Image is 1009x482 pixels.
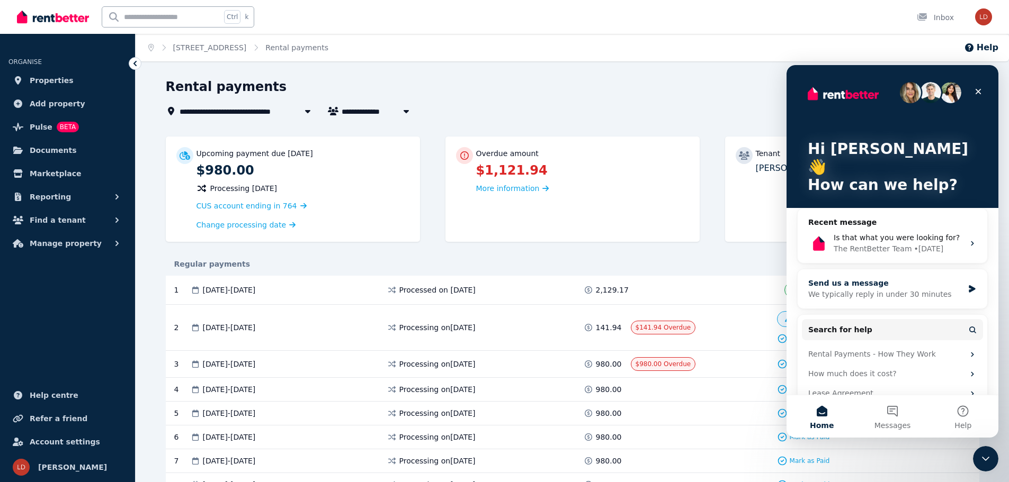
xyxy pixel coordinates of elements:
[8,210,127,231] button: Find a tenant
[636,324,691,331] span: $141.94 Overdue
[30,144,77,157] span: Documents
[596,456,622,466] span: 980.00
[8,116,127,138] a: PulseBETA
[399,285,476,295] span: Processed on [DATE]
[203,285,256,295] span: [DATE] - [DATE]
[203,384,256,395] span: [DATE] - [DATE]
[8,233,127,254] button: Manage property
[38,461,107,474] span: [PERSON_NAME]
[399,359,476,369] span: Processing on [DATE]
[30,412,87,425] span: Refer a friend
[399,432,476,442] span: Processing on [DATE]
[197,220,296,230] a: Change processing date
[8,58,42,66] span: ORGANISE
[174,432,190,442] div: 6
[17,9,89,25] img: RentBetter
[30,435,100,448] span: Account settings
[166,259,979,269] div: Regular payments
[8,385,127,406] a: Help centre
[245,13,248,21] span: k
[30,389,78,402] span: Help centre
[174,456,190,466] div: 7
[57,122,79,132] span: BETA
[476,148,539,159] p: Overdue amount
[203,322,256,333] span: [DATE] - [DATE]
[30,121,52,133] span: Pulse
[399,384,476,395] span: Processing on [DATE]
[756,162,969,175] p: [PERSON_NAME]
[596,408,622,419] span: 980.00
[596,384,622,395] span: 980.00
[174,357,190,371] div: 3
[30,74,74,87] span: Properties
[8,70,127,91] a: Properties
[399,456,476,466] span: Processing on [DATE]
[174,282,190,298] div: 1
[596,285,629,295] span: 2,129.17
[197,220,287,230] span: Change processing date
[8,186,127,207] button: Reporting
[203,456,256,466] span: [DATE] - [DATE]
[975,8,992,25] img: Lance Danger
[210,183,278,194] span: Processing [DATE]
[30,214,86,226] span: Find a tenant
[596,322,622,333] span: 141.94
[197,202,297,210] span: CUS account ending in 764
[166,78,287,95] h1: Rental payments
[8,140,127,161] a: Documents
[790,457,830,465] span: Mark as Paid
[8,163,127,184] a: Marketplace
[399,322,476,333] span: Processing on [DATE]
[13,459,30,476] img: Lance Danger
[203,408,256,419] span: [DATE] - [DATE]
[173,43,247,52] a: [STREET_ADDRESS]
[596,359,622,369] span: 980.00
[30,167,81,180] span: Marketplace
[8,431,127,452] a: Account settings
[399,408,476,419] span: Processing on [DATE]
[917,12,954,23] div: Inbox
[636,360,691,368] span: $980.00 Overdue
[174,408,190,419] div: 5
[30,97,85,110] span: Add property
[596,432,622,442] span: 980.00
[203,359,256,369] span: [DATE] - [DATE]
[8,408,127,429] a: Refer a friend
[30,190,71,203] span: Reporting
[787,65,998,438] iframe: Intercom live chat
[265,42,328,53] span: Rental payments
[973,446,998,471] iframe: Intercom live chat
[197,148,313,159] p: Upcoming payment due [DATE]
[476,184,540,193] span: More information
[197,162,409,179] p: $980.00
[224,10,240,24] span: Ctrl
[476,162,689,179] p: $1,121.94
[136,34,341,61] nav: Breadcrumb
[174,311,190,344] div: 2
